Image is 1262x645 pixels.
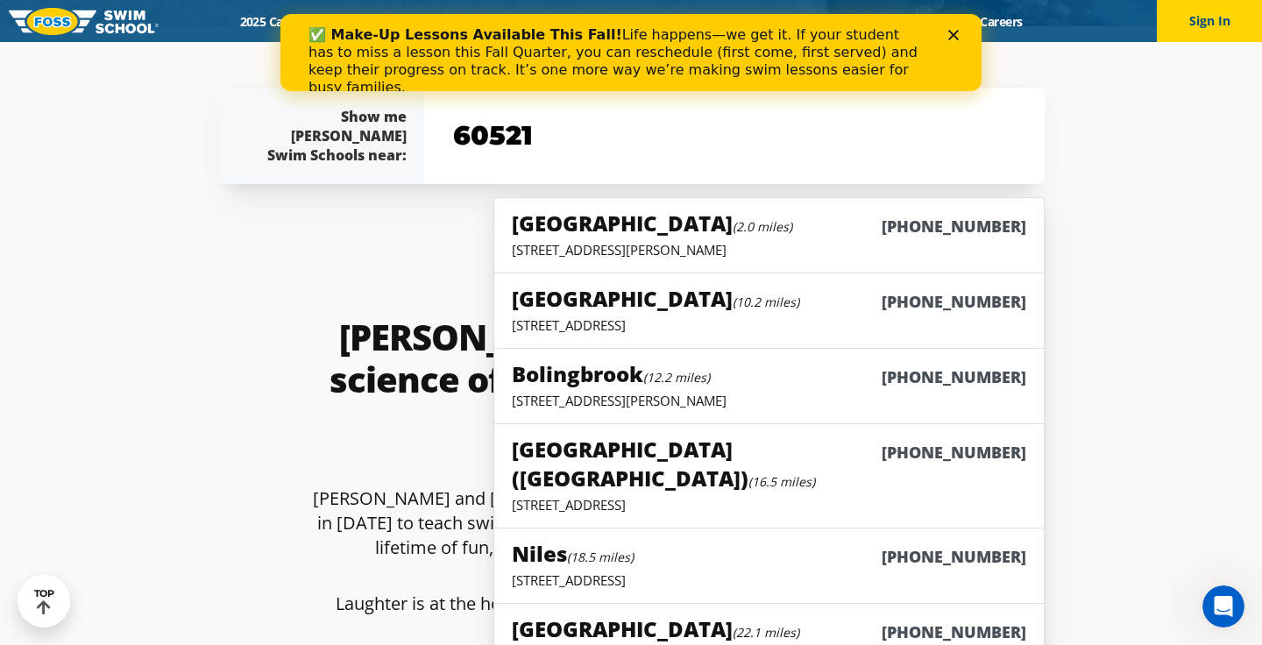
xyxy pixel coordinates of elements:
[882,366,1026,388] h6: [PHONE_NUMBER]
[512,392,1026,409] p: [STREET_ADDRESS][PERSON_NAME]
[643,369,710,386] small: (12.2 miles)
[512,539,634,568] h5: Niles
[733,294,799,310] small: (10.2 miles)
[449,110,1020,161] input: YOUR ZIP CODE
[910,13,965,30] a: Blog
[668,16,685,26] div: Close
[512,359,710,388] h5: Bolingbrook
[724,13,910,30] a: Swim Like [PERSON_NAME]
[493,197,1045,273] a: [GEOGRAPHIC_DATA](2.0 miles)[PHONE_NUMBER][STREET_ADDRESS][PERSON_NAME]
[493,348,1045,424] a: Bolingbrook(12.2 miles)[PHONE_NUMBER][STREET_ADDRESS][PERSON_NAME]
[252,107,407,165] div: Show me [PERSON_NAME] Swim Schools near:
[562,13,725,30] a: About [PERSON_NAME]
[280,14,982,91] iframe: Intercom live chat banner
[334,13,408,30] a: Schools
[224,13,334,30] a: 2025 Calendar
[512,435,882,493] h5: [GEOGRAPHIC_DATA] ([GEOGRAPHIC_DATA])
[34,588,54,615] div: TOP
[512,209,792,237] h5: [GEOGRAPHIC_DATA]
[28,12,342,29] b: ✅ Make-Up Lessons Available This Fall!
[9,8,159,35] img: FOSS Swim School Logo
[493,423,1045,528] a: [GEOGRAPHIC_DATA] ([GEOGRAPHIC_DATA])(16.5 miles)[PHONE_NUMBER][STREET_ADDRESS]
[512,614,799,643] h5: [GEOGRAPHIC_DATA]
[512,496,1026,514] p: [STREET_ADDRESS]
[493,528,1045,604] a: Niles(18.5 miles)[PHONE_NUMBER][STREET_ADDRESS]
[733,218,792,235] small: (2.0 miles)
[512,571,1026,589] p: [STREET_ADDRESS]
[882,291,1026,313] h6: [PHONE_NUMBER]
[493,273,1045,349] a: [GEOGRAPHIC_DATA](10.2 miles)[PHONE_NUMBER][STREET_ADDRESS]
[882,442,1026,493] h6: [PHONE_NUMBER]
[512,241,1026,259] p: [STREET_ADDRESS][PERSON_NAME]
[512,284,799,313] h5: [GEOGRAPHIC_DATA]
[965,13,1038,30] a: Careers
[567,549,634,565] small: (18.5 miles)
[882,546,1026,568] h6: [PHONE_NUMBER]
[1202,585,1244,627] iframe: Intercom live chat
[882,216,1026,237] h6: [PHONE_NUMBER]
[882,621,1026,643] h6: [PHONE_NUMBER]
[748,473,815,490] small: (16.5 miles)
[512,316,1026,334] p: [STREET_ADDRESS]
[733,624,799,641] small: (22.1 miles)
[28,12,645,82] div: Life happens—we get it. If your student has to miss a lesson this Fall Quarter, you can reschedul...
[408,13,561,30] a: Swim Path® Program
